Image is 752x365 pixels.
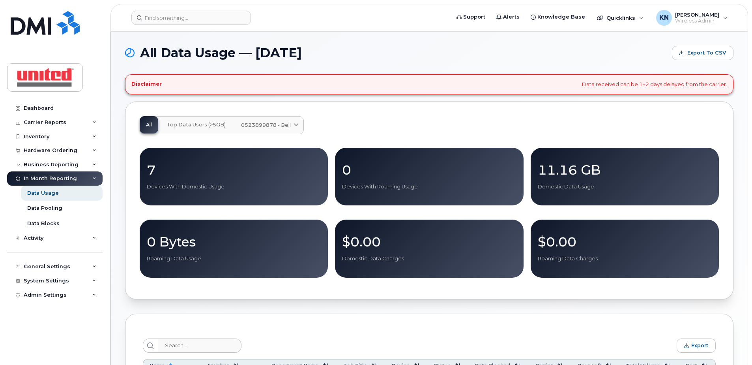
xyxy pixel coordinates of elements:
[147,163,321,177] p: 7
[125,74,733,94] div: Data received can be 1–2 days delayed from the carrier.
[147,255,321,262] p: Roaming Data Usage
[687,49,726,56] span: Export to CSV
[147,183,321,190] p: Devices With Domestic Usage
[691,342,708,348] span: Export
[235,117,303,134] a: 0523899878 - Bell
[167,122,226,128] span: Top Data Users (>5GB)
[538,163,712,177] p: 11.16 GB
[342,183,516,190] p: Devices With Roaming Usage
[342,255,516,262] p: Domestic Data Charges
[538,235,712,249] p: $0.00
[140,47,302,59] span: All Data Usage — [DATE]
[241,121,291,129] span: 0523899878 - Bell
[342,163,516,177] p: 0
[677,339,716,353] button: Export
[147,235,321,249] p: 0 Bytes
[131,81,162,87] h4: Disclaimer
[538,255,712,262] p: Roaming Data Charges
[538,183,712,190] p: Domestic Data Usage
[158,339,241,353] input: Search...
[672,46,733,60] button: Export to CSV
[342,235,516,249] p: $0.00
